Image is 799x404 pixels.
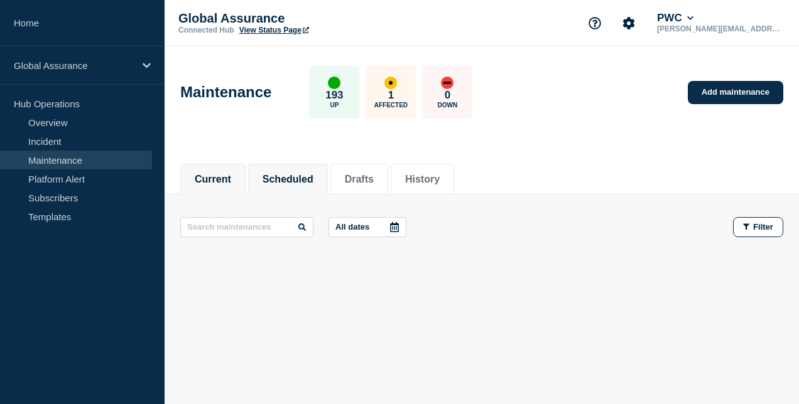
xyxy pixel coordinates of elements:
[263,174,313,185] button: Scheduled
[388,89,394,102] p: 1
[345,174,374,185] button: Drafts
[384,77,397,89] div: affected
[329,217,406,237] button: All dates
[582,10,608,36] button: Support
[655,12,696,24] button: PWC
[441,77,454,89] div: down
[14,60,134,71] p: Global Assurance
[438,102,458,109] p: Down
[445,89,450,102] p: 0
[178,11,430,26] p: Global Assurance
[325,89,343,102] p: 193
[405,174,440,185] button: History
[195,174,231,185] button: Current
[330,102,339,109] p: Up
[180,83,271,101] h1: Maintenance
[180,217,313,237] input: Search maintenances
[178,26,234,35] p: Connected Hub
[688,81,783,104] a: Add maintenance
[374,102,408,109] p: Affected
[239,26,309,35] a: View Status Page
[616,10,642,36] button: Account settings
[655,24,785,33] p: [PERSON_NAME][EMAIL_ADDRESS][DOMAIN_NAME]
[328,77,340,89] div: up
[753,222,773,231] span: Filter
[335,222,369,231] p: All dates
[733,217,783,237] button: Filter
